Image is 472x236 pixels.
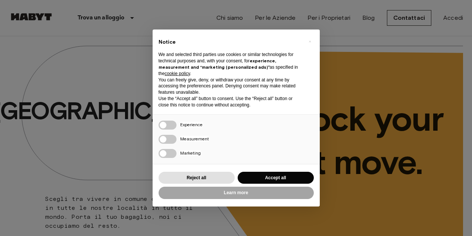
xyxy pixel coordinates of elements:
strong: experience, measurement and “marketing (personalized ads)” [159,58,276,70]
p: Use the “Accept all” button to consent. Use the “Reject all” button or close this notice to conti... [159,96,302,108]
h2: Notice [159,38,302,46]
p: We and selected third parties use cookies or similar technologies for technical purposes and, wit... [159,52,302,77]
button: Learn more [159,187,314,199]
button: Accept all [238,172,314,184]
button: Reject all [159,172,235,184]
span: × [309,37,311,46]
button: Close this notice [304,35,316,47]
span: Experience [180,122,203,127]
span: Marketing [180,150,201,156]
p: You can freely give, deny, or withdraw your consent at any time by accessing the preferences pane... [159,77,302,96]
span: Measurement [180,136,209,142]
a: cookie policy [165,71,190,76]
